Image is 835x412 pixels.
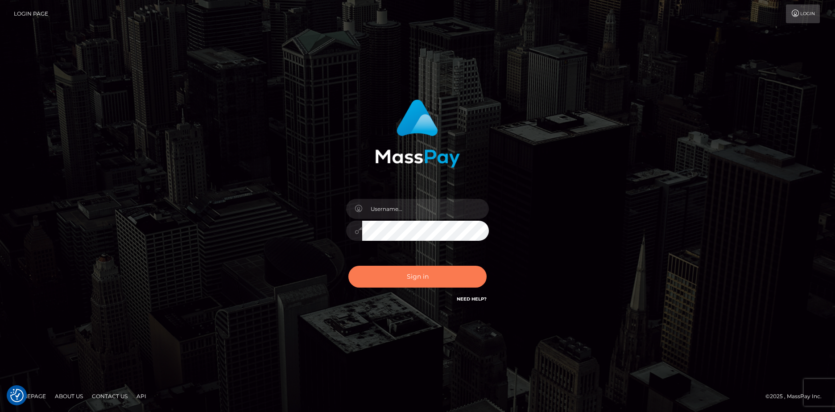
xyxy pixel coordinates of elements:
[765,391,828,401] div: © 2025 , MassPay Inc.
[786,4,820,23] a: Login
[14,4,48,23] a: Login Page
[375,99,460,168] img: MassPay Login
[133,389,150,403] a: API
[88,389,131,403] a: Contact Us
[457,296,487,302] a: Need Help?
[10,389,24,402] button: Consent Preferences
[51,389,87,403] a: About Us
[10,389,50,403] a: Homepage
[348,266,487,288] button: Sign in
[10,389,24,402] img: Revisit consent button
[362,199,489,219] input: Username...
